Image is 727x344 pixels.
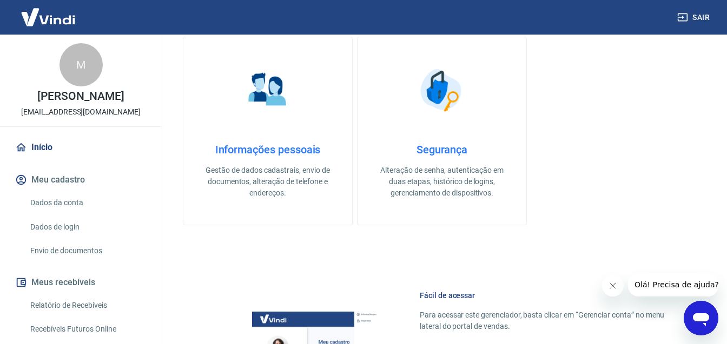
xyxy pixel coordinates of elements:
img: Informações pessoais [241,63,295,117]
a: Dados de login [26,216,149,238]
a: Dados da conta [26,192,149,214]
a: Recebíveis Futuros Online [26,318,149,340]
a: Início [13,136,149,159]
p: [EMAIL_ADDRESS][DOMAIN_NAME] [21,106,141,118]
iframe: Botão para abrir a janela de mensagens [684,301,718,335]
img: Segurança [415,63,469,117]
p: Alteração de senha, autenticação em duas etapas, histórico de logins, gerenciamento de dispositivos. [375,165,509,199]
div: M [60,43,103,86]
p: Para acessar este gerenciador, basta clicar em “Gerenciar conta” no menu lateral do portal de ven... [420,309,675,332]
h6: Fácil de acessar [420,290,675,301]
p: [PERSON_NAME] [37,91,124,102]
button: Meu cadastro [13,168,149,192]
a: SegurançaSegurançaAlteração de senha, autenticação em duas etapas, histórico de logins, gerenciam... [357,37,527,225]
h4: Informações pessoais [201,143,335,156]
span: Olá! Precisa de ajuda? [6,8,91,16]
iframe: Mensagem da empresa [628,273,718,296]
p: Gestão de dados cadastrais, envio de documentos, alteração de telefone e endereços. [201,165,335,199]
iframe: Fechar mensagem [602,275,624,296]
a: Relatório de Recebíveis [26,294,149,316]
a: Informações pessoaisInformações pessoaisGestão de dados cadastrais, envio de documentos, alteraçã... [183,37,353,225]
button: Meus recebíveis [13,271,149,294]
button: Sair [675,8,714,28]
h4: Segurança [375,143,509,156]
a: Envio de documentos [26,240,149,262]
img: Vindi [13,1,83,33]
